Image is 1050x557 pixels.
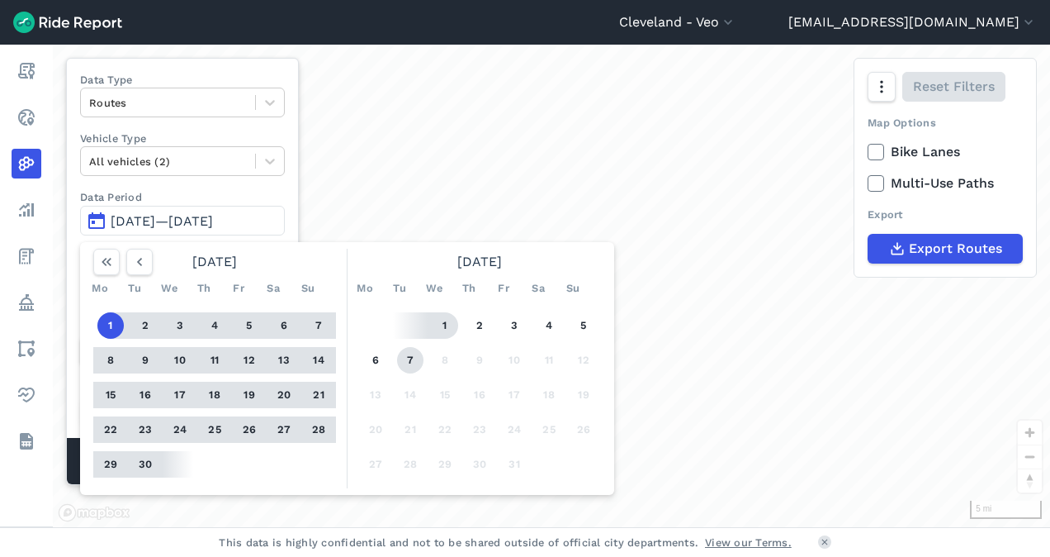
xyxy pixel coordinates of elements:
button: 29 [97,451,124,478]
button: 7 [305,312,332,339]
button: 8 [432,347,458,374]
div: Sa [260,275,286,302]
a: Health [12,380,41,410]
a: Report [12,56,41,86]
button: 29 [432,451,458,478]
div: [DATE] [352,249,608,275]
button: 9 [132,347,158,374]
a: Analyze [12,195,41,225]
button: Export Routes [868,234,1023,264]
div: Tu [121,275,148,302]
button: 23 [466,417,493,443]
button: 30 [132,451,158,478]
div: Tu [386,275,413,302]
span: Reset Filters [913,77,995,97]
button: 11 [536,347,562,374]
button: 30 [466,451,493,478]
button: 3 [501,312,527,339]
button: [DATE]—[DATE] [80,206,285,236]
button: 19 [236,382,262,408]
button: 11 [201,347,228,374]
a: View our Terms. [705,535,792,550]
button: 23 [132,417,158,443]
div: Su [295,275,321,302]
button: 14 [305,347,332,374]
button: 12 [570,347,597,374]
button: 20 [362,417,389,443]
button: 28 [305,417,332,443]
button: 15 [432,382,458,408]
button: 20 [271,382,297,408]
button: 5 [236,312,262,339]
div: [DATE] [87,249,343,275]
a: Datasets [12,426,41,456]
button: 22 [97,417,124,443]
a: Fees [12,241,41,271]
div: loading [53,45,1050,527]
button: 14 [397,382,423,408]
button: 1 [432,312,458,339]
button: 25 [201,417,228,443]
div: Mo [352,275,378,302]
button: 24 [167,417,193,443]
button: 15 [97,382,124,408]
div: Export [868,207,1023,222]
button: 27 [271,417,297,443]
div: We [156,275,182,302]
button: 10 [167,347,193,374]
label: Vehicle Type [80,131,285,146]
button: 17 [501,382,527,408]
button: 27 [362,451,389,478]
button: Reset Filters [902,72,1005,102]
button: 4 [201,312,228,339]
div: Su [560,275,586,302]
div: Th [456,275,482,302]
label: Data Type [80,72,285,88]
button: 18 [201,382,228,408]
button: 3 [167,312,193,339]
span: [DATE]—[DATE] [111,213,213,229]
button: 25 [536,417,562,443]
button: 2 [132,312,158,339]
button: 21 [397,417,423,443]
button: 12 [236,347,262,374]
button: 16 [132,382,158,408]
button: [EMAIL_ADDRESS][DOMAIN_NAME] [788,12,1037,32]
span: Export Routes [909,239,1002,259]
button: 21 [305,382,332,408]
button: 9 [466,347,493,374]
button: 10 [501,347,527,374]
button: 26 [570,417,597,443]
button: 17 [167,382,193,408]
a: Heatmaps [12,149,41,179]
div: We [421,275,447,302]
div: Th [191,275,217,302]
label: Multi-Use Paths [868,174,1023,193]
button: 26 [236,417,262,443]
a: Areas [12,334,41,364]
div: Fr [490,275,517,302]
button: 1 [97,312,124,339]
button: 19 [570,382,597,408]
button: 16 [466,382,493,408]
button: 31 [501,451,527,478]
button: Cleveland - Veo [619,12,736,32]
div: Sa [525,275,551,302]
div: Fr [225,275,252,302]
label: Bike Lanes [868,142,1023,162]
button: 22 [432,417,458,443]
button: 2 [466,312,493,339]
div: Matched Trips [67,438,298,484]
img: Ride Report [13,12,122,33]
button: 24 [501,417,527,443]
button: 4 [536,312,562,339]
a: Realtime [12,102,41,132]
button: 13 [362,382,389,408]
button: 13 [271,347,297,374]
button: 6 [271,312,297,339]
a: Policy [12,288,41,317]
div: Mo [87,275,113,302]
button: 7 [397,347,423,374]
div: Map Options [868,115,1023,131]
button: 5 [570,312,597,339]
